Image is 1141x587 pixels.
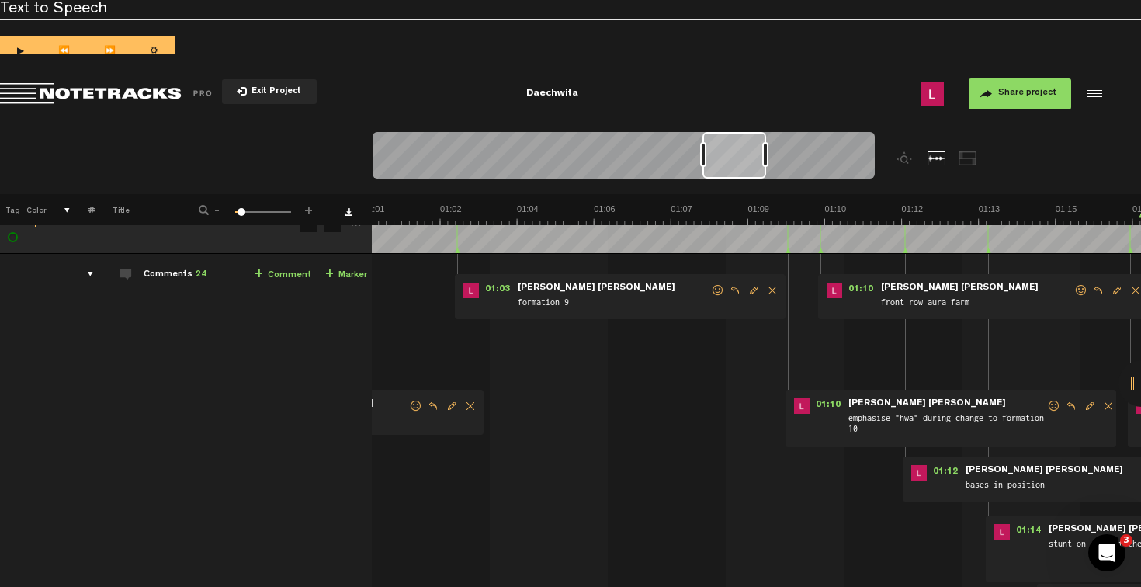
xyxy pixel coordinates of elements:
span: Edit comment [744,285,763,296]
span: front row aura farm [879,295,1073,312]
th: Color [23,194,47,225]
span: + [303,203,315,213]
th: Title [95,194,178,225]
span: Reply to comment [424,401,442,412]
div: comments [72,266,96,282]
span: [PERSON_NAME] [PERSON_NAME] [964,465,1125,476]
span: [PERSON_NAME] [PERSON_NAME] [879,283,1040,293]
span: Share project [998,89,1056,98]
span: formation 9 [516,295,710,312]
span: - [211,203,224,213]
div: Comments [144,269,206,282]
iframe: Intercom live chat [1088,534,1125,571]
img: ACg8ocI-w5gdm0nIdiy0DMlRD7pDw79rsG-amMDE4FIfBUp_-ThIwQ=s96-c [994,524,1010,540]
button: Exit Project [222,79,317,104]
span: Reply to comment [1089,285,1108,296]
span: 01:10 [842,283,879,298]
button: Previous [41,36,87,67]
button: Settings [133,36,175,67]
span: Exit Project [247,88,301,96]
span: [PERSON_NAME] [PERSON_NAME] [516,283,677,293]
span: 01:14 [1010,524,1047,540]
button: Forward [87,36,133,67]
span: Edit comment [442,401,461,412]
span: Delete comment [763,285,782,296]
th: # [71,194,95,225]
span: 01:03 [479,283,516,298]
span: emphasise "hwa" during change to formation 10 [847,411,1046,440]
span: [PERSON_NAME] [PERSON_NAME] [847,398,1007,409]
a: Comment [255,266,311,284]
button: Share project [969,78,1071,109]
a: Download comments [345,208,352,216]
img: ACg8ocI-w5gdm0nIdiy0DMlRD7pDw79rsG-amMDE4FIfBUp_-ThIwQ=s96-c [463,283,479,298]
span: Reply to comment [1062,401,1080,412]
span: 01:10 [810,398,847,414]
span: Edit comment [1080,401,1099,412]
img: ACg8ocI-w5gdm0nIdiy0DMlRD7pDw79rsG-amMDE4FIfBUp_-ThIwQ=s96-c [794,398,810,414]
a: Marker [325,266,367,284]
a: More [348,216,362,230]
span: 24 [196,270,206,280]
span: + [255,269,263,281]
span: Reply to comment [726,285,744,296]
img: ACg8ocI-w5gdm0nIdiy0DMlRD7pDw79rsG-amMDE4FIfBUp_-ThIwQ=s96-c [911,465,927,481]
img: ACg8ocI-w5gdm0nIdiy0DMlRD7pDw79rsG-amMDE4FIfBUp_-ThIwQ=s96-c [827,283,842,298]
span: Edit comment [1108,285,1126,296]
span: + [325,269,334,281]
img: ACg8ocI-w5gdm0nIdiy0DMlRD7pDw79rsG-amMDE4FIfBUp_-ThIwQ=s96-c [921,82,944,106]
span: 3 [1120,534,1132,547]
span: Delete comment [1099,401,1118,412]
span: Delete comment [461,401,480,412]
span: 01:12 [927,465,964,481]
